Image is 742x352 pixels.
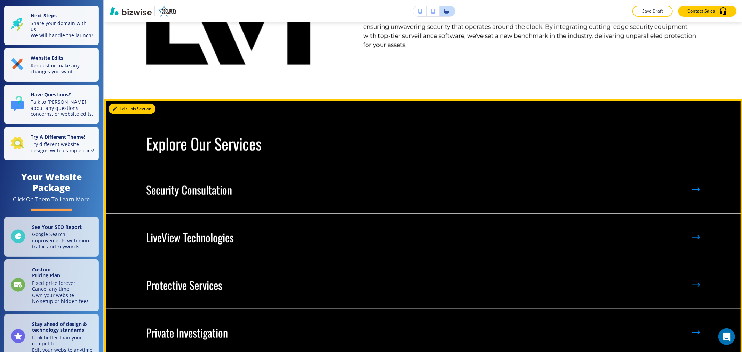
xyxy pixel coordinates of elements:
p: SPG is a proud partner of LVT, and we specialize in remote surveillance solutions tailored for an... [363,13,700,49]
h4: LiveView Technologies [146,231,234,244]
p: Explore Our Services [146,134,562,153]
p: Share your domain with us. We will handle the launch! [31,20,95,39]
strong: Have Questions? [31,91,71,98]
button: Edit This Section [109,104,155,114]
p: Talk to [PERSON_NAME] about any questions, concerns, or website edits. [31,99,95,117]
strong: Try A Different Theme! [31,134,85,140]
h4: Your Website Package [4,171,99,193]
button: Have Questions?Talk to [PERSON_NAME] about any questions, concerns, or website edits. [4,85,99,124]
a: CustomPricing PlanFixed price foreverCancel any timeOwn your websiteNo setup or hidden fees [4,259,99,311]
strong: Custom Pricing Plan [32,266,60,279]
p: Request or make any changes you want [31,63,95,75]
div: Open Intercom Messenger [718,328,735,345]
h4: Private Investigation [146,326,228,339]
div: Click On Them To Learn More [13,196,90,203]
h4: Security Consultation [146,183,232,197]
a: See Your SEO ReportGoogle Search improvements with more traffic and keywords [4,217,99,257]
p: Fixed price forever Cancel any time Own your website No setup or hidden fees [32,280,89,304]
p: Contact Sales [687,8,715,14]
strong: See Your SEO Report [32,224,82,230]
button: Try A Different Theme!Try different website designs with a simple click! [4,127,99,161]
strong: Website Edits [31,55,63,61]
p: Try different website designs with a simple click! [31,141,95,153]
h4: Protective Services [146,279,222,292]
strong: Next Steps [31,12,57,19]
button: Contact Sales [678,6,736,17]
strong: Stay ahead of design & technology standards [32,321,87,334]
p: Google Search improvements with more traffic and keywords [32,231,95,250]
button: Next StepsShare your domain with us.We will handle the launch! [4,6,99,45]
p: Save Draft [641,8,664,14]
img: Bizwise Logo [110,7,152,15]
button: Website EditsRequest or make any changes you want [4,48,99,82]
img: Your Logo [158,6,177,17]
button: Save Draft [632,6,673,17]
